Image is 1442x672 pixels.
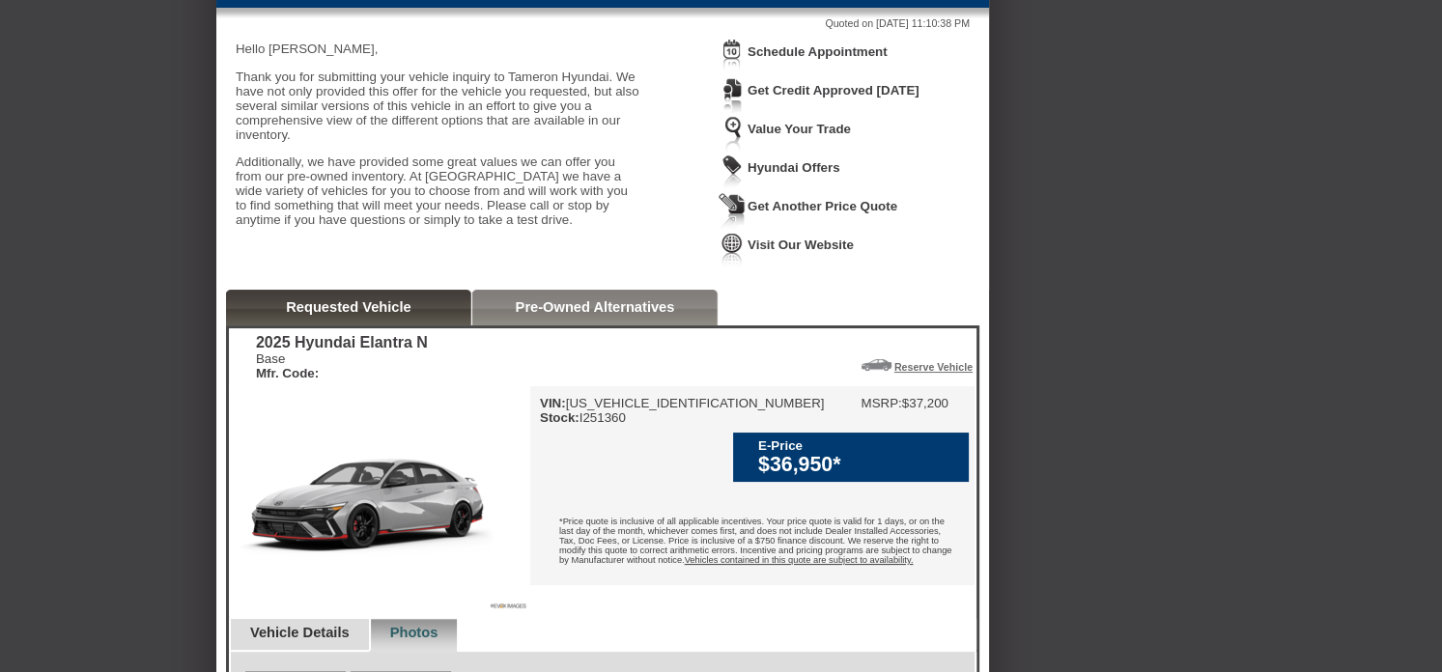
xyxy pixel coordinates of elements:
[748,160,840,175] a: Hyundai Offers
[862,359,891,371] img: Icon_ReserveVehicleCar.png
[256,334,428,351] div: 2025 Hyundai Elantra N
[256,351,428,380] div: Base
[530,502,975,584] div: *Price quote is inclusive of all applicable incentives. Your price quote is valid for 1 days, or ...
[719,77,746,113] img: Icon_CreditApproval.png
[229,386,530,612] img: 2025 Hyundai Elantra N
[719,232,746,267] img: Icon_VisitWebsite.png
[748,83,919,98] a: Get Credit Approved [DATE]
[286,299,411,315] a: Requested Vehicle
[748,238,854,252] a: Visit Our Website
[390,625,438,640] a: Photos
[894,361,973,373] a: Reserve Vehicle
[236,42,641,56] p: Hello [PERSON_NAME],
[236,70,641,142] p: Thank you for submitting your vehicle inquiry to Tameron Hyundai. We have not only provided this ...
[902,396,948,410] td: $37,200
[540,396,566,410] b: VIN:
[540,396,825,425] div: [US_VEHICLE_IDENTIFICATION_NUMBER] I251360
[719,39,746,74] img: Icon_ScheduleAppointment.png
[250,625,350,640] a: Vehicle Details
[719,193,746,229] img: Icon_GetQuote.png
[748,199,897,213] a: Get Another Price Quote
[236,17,970,29] div: Quoted on [DATE] 11:10:38 PM
[540,410,580,425] b: Stock:
[719,154,746,190] img: Icon_WeeklySpecials.png
[748,44,888,59] a: Schedule Appointment
[256,366,319,380] b: Mfr. Code:
[685,555,914,565] u: Vehicles contained in this quote are subject to availability.
[758,453,959,477] div: $36,950*
[861,396,901,410] td: MSRP:
[236,154,641,227] p: Additionally, we have provided some great values we can offer you from our pre-owned inventory. A...
[748,122,851,136] a: Value Your Trade
[719,116,746,152] img: Icon_TradeInAppraisal.png
[516,299,675,315] a: Pre-Owned Alternatives
[758,438,959,453] div: E-Price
